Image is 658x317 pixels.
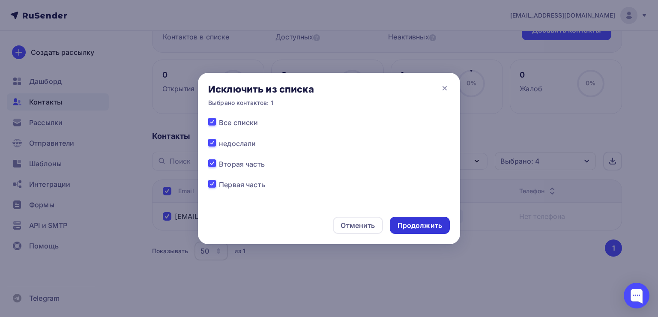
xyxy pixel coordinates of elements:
div: Продолжить [398,221,442,230]
div: Выбрано контактов: 1 [208,99,314,107]
span: Первая часть [219,179,265,190]
span: недослали [219,138,256,149]
div: Исключить из списка [208,83,314,95]
div: Отменить [341,220,375,230]
span: Все списки [219,117,258,128]
span: Вторая часть [219,159,265,169]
